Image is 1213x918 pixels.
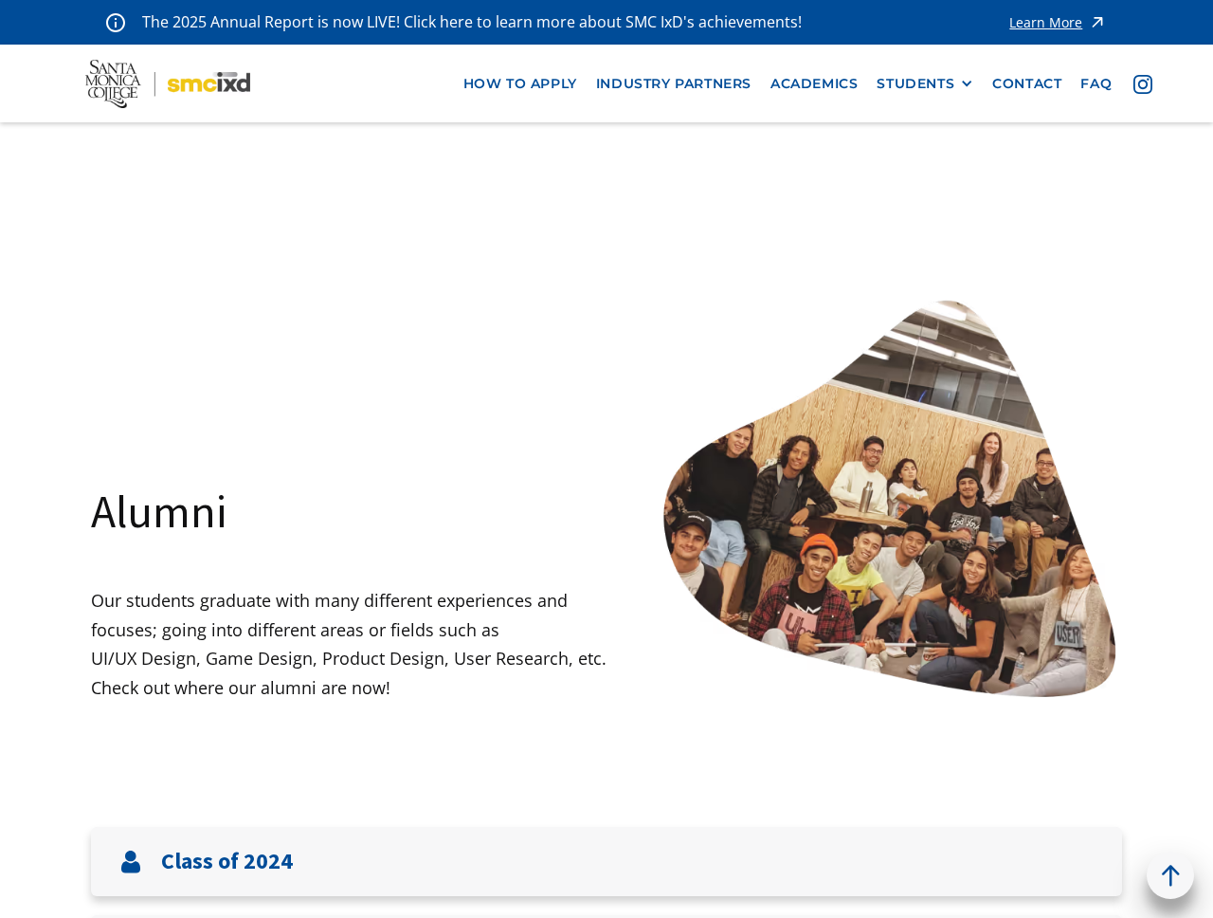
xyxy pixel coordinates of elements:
[91,586,606,702] p: Our students graduate with many different experiences and focuses; going into different areas or ...
[161,848,293,875] h3: Class of 2024
[106,12,125,32] img: icon - information - alert
[454,66,587,101] a: how to apply
[1133,75,1152,94] img: icon - instagram
[1009,9,1107,35] a: Learn More
[142,9,804,35] p: The 2025 Annual Report is now LIVE! Click here to learn more about SMC IxD's achievements!
[877,76,954,92] div: STUDENTS
[1071,66,1121,101] a: faq
[877,76,973,92] div: STUDENTS
[1147,852,1194,899] a: back to top
[761,66,867,101] a: Academics
[1009,16,1082,29] div: Learn More
[85,60,251,108] img: Santa Monica College - SMC IxD logo
[1088,9,1107,35] img: icon - arrow - alert
[91,482,226,541] h1: Alumni
[587,66,761,101] a: industry partners
[641,265,1156,749] img: Santa Monica College IxD Students engaging with industry
[119,851,142,873] img: User icon
[983,66,1071,101] a: contact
